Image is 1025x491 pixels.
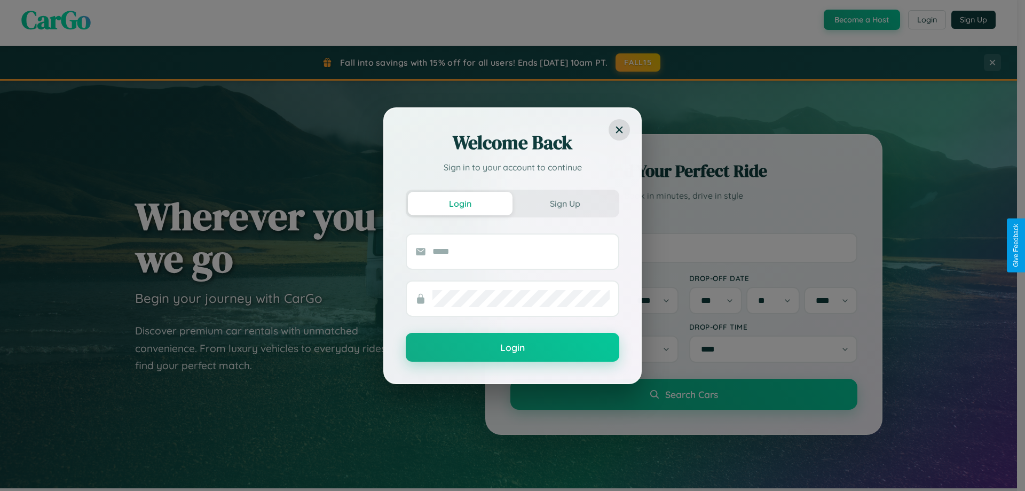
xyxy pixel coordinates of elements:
[406,130,619,155] h2: Welcome Back
[406,161,619,174] p: Sign in to your account to continue
[408,192,512,215] button: Login
[512,192,617,215] button: Sign Up
[1012,224,1020,267] div: Give Feedback
[406,333,619,362] button: Login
